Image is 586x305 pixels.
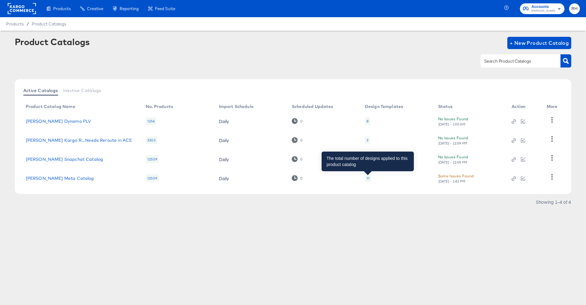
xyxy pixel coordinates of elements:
[438,173,474,183] button: Some Issues Found[DATE] - 1:42 PM
[26,104,75,109] div: Product Catalog Name
[292,137,303,143] div: 0
[146,104,173,109] div: No. Products
[510,39,569,47] span: + New Product Catalog
[366,119,369,124] div: 8
[365,174,371,182] div: 11
[146,117,156,125] div: 1256
[365,155,370,163] div: 6
[300,119,303,123] div: 0
[292,156,303,162] div: 0
[146,155,159,163] div: 12509
[120,6,139,11] span: Reporting
[6,21,24,26] span: Products
[572,5,577,12] span: RH
[365,136,370,144] div: 3
[507,37,572,49] button: + New Product Catalog
[366,176,370,181] div: 11
[214,169,287,188] td: Daily
[433,102,507,112] th: Status
[214,131,287,150] td: Daily
[87,6,103,11] span: Creative
[520,3,564,14] button: Accounts[PERSON_NAME]
[26,138,132,143] a: [PERSON_NAME] Kargo R...Needs Reroute in ACE
[155,6,175,11] span: Feed Suite
[63,88,101,93] span: Inactive Catalogs
[23,88,58,93] span: Active Catalogs
[438,173,474,179] div: Some Issues Found
[292,104,333,109] div: Scheduled Updates
[365,104,403,109] div: Design Templates
[53,6,71,11] span: Products
[542,102,565,112] th: More
[532,9,555,14] span: [PERSON_NAME]
[366,138,368,143] div: 3
[146,174,159,182] div: 12509
[438,179,466,183] div: [DATE] - 1:42 PM
[26,157,103,162] a: [PERSON_NAME] Snapchat Catalog
[219,104,254,109] div: Import Schedule
[26,119,91,124] a: [PERSON_NAME] Dynamo PLV
[483,58,548,65] input: Search Product Catalogs
[214,112,287,131] td: Daily
[32,21,66,26] a: Product Catalogs
[24,21,32,26] span: /
[26,176,94,181] a: [PERSON_NAME] Meta Catalog
[532,4,555,10] span: Accounts
[536,200,571,204] div: Showing 1–4 of 4
[292,175,303,181] div: 0
[292,118,303,124] div: 0
[214,150,287,169] td: Daily
[15,37,90,47] div: Product Catalogs
[507,102,542,112] th: Action
[365,117,370,125] div: 8
[300,176,303,180] div: 0
[366,157,368,162] div: 6
[569,3,580,14] button: RH
[300,157,303,161] div: 0
[300,138,303,142] div: 0
[146,136,157,144] div: 3305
